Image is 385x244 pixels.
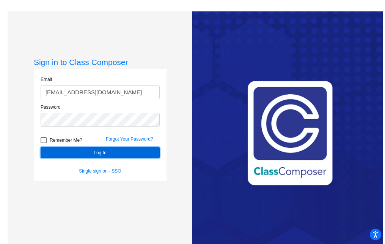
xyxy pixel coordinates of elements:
[41,76,52,83] label: Email
[34,57,167,67] h3: Sign in to Class Composer
[106,136,153,142] a: Forgot Your Password?
[50,136,82,145] span: Remember Me?
[79,168,121,174] a: Single sign on - SSO
[41,104,61,111] label: Password
[41,147,160,158] button: Log In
